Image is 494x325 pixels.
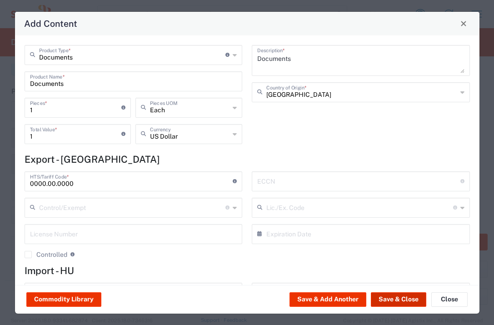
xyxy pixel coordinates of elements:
button: Close [457,17,470,30]
h4: Import - HU [25,265,470,276]
h4: Add Content [24,17,77,30]
button: Commodity Library [26,292,101,307]
button: Save & Close [371,292,426,307]
button: Close [431,292,468,307]
label: Controlled [25,251,67,258]
h4: Export - [GEOGRAPHIC_DATA] [25,154,470,165]
button: Save & Add Another [289,292,366,307]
